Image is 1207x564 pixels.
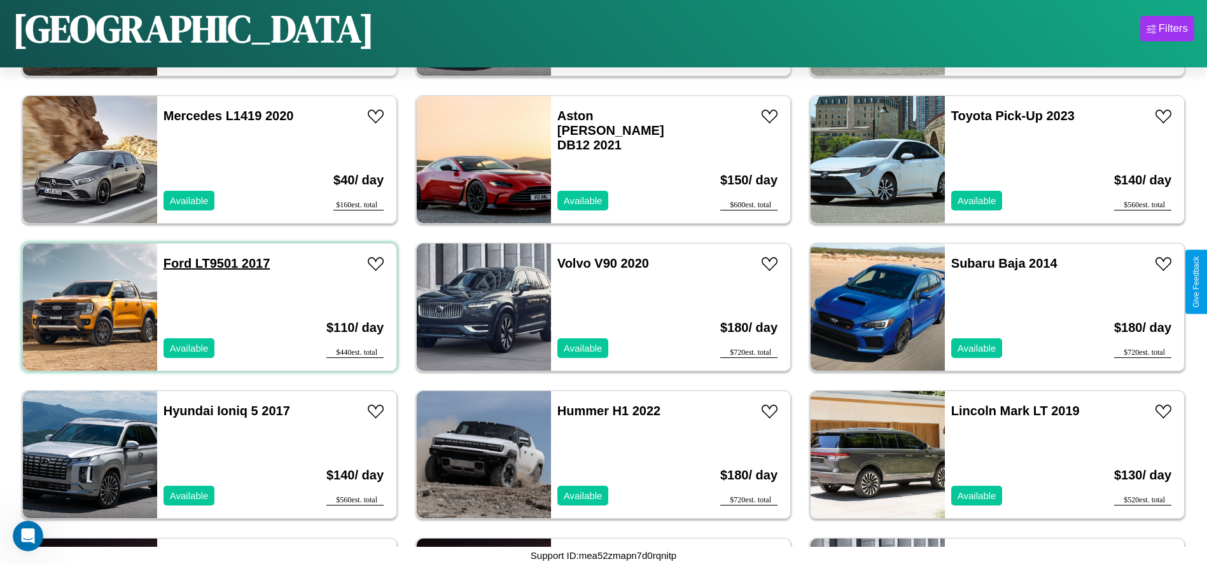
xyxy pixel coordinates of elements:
[720,160,778,200] h3: $ 150 / day
[333,200,384,210] div: $ 160 est. total
[958,340,996,357] p: Available
[164,256,270,270] a: Ford LT9501 2017
[720,455,778,495] h3: $ 180 / day
[951,404,1080,418] a: Lincoln Mark LT 2019
[720,308,778,348] h3: $ 180 / day
[1114,348,1171,358] div: $ 720 est. total
[1114,200,1171,210] div: $ 560 est. total
[720,200,778,210] div: $ 600 est. total
[720,495,778,506] div: $ 720 est. total
[333,160,384,200] h3: $ 40 / day
[557,256,649,270] a: Volvo V90 2020
[564,192,603,209] p: Available
[170,340,209,357] p: Available
[951,256,1057,270] a: Subaru Baja 2014
[958,192,996,209] p: Available
[1114,455,1171,495] h3: $ 130 / day
[326,348,384,358] div: $ 440 est. total
[564,340,603,357] p: Available
[326,308,384,348] h3: $ 110 / day
[1159,22,1188,35] div: Filters
[557,404,660,418] a: Hummer H1 2022
[557,109,664,152] a: Aston [PERSON_NAME] DB12 2021
[164,404,290,418] a: Hyundai Ioniq 5 2017
[1114,160,1171,200] h3: $ 140 / day
[13,3,374,55] h1: [GEOGRAPHIC_DATA]
[13,521,43,551] iframe: Intercom live chat
[170,192,209,209] p: Available
[326,495,384,506] div: $ 560 est. total
[951,109,1075,123] a: Toyota Pick-Up 2023
[1114,308,1171,348] h3: $ 180 / day
[720,348,778,358] div: $ 720 est. total
[1114,495,1171,506] div: $ 520 est. total
[164,109,294,123] a: Mercedes L1419 2020
[1192,256,1201,308] div: Give Feedback
[958,487,996,504] p: Available
[531,547,676,564] p: Support ID: mea52zmapn7d0rqnitp
[1140,16,1194,41] button: Filters
[564,487,603,504] p: Available
[326,455,384,495] h3: $ 140 / day
[170,487,209,504] p: Available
